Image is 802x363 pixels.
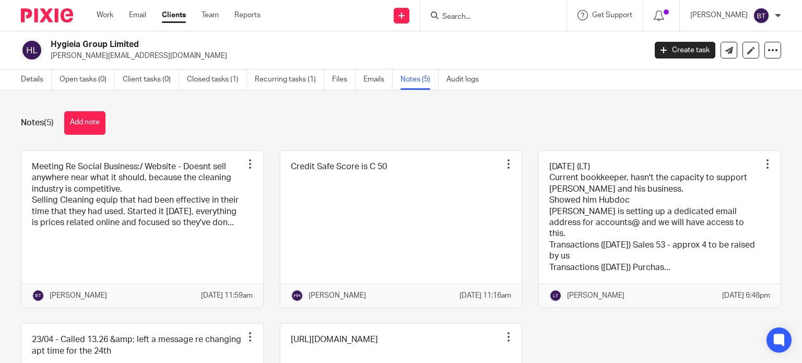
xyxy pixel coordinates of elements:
[123,69,179,90] a: Client tasks (0)
[21,118,54,128] h1: Notes
[291,289,303,302] img: svg%3E
[363,69,393,90] a: Emails
[51,51,639,61] p: [PERSON_NAME][EMAIL_ADDRESS][DOMAIN_NAME]
[753,7,770,24] img: svg%3E
[441,13,535,22] input: Search
[592,11,632,19] span: Get Support
[309,290,366,301] p: [PERSON_NAME]
[21,8,73,22] img: Pixie
[400,69,439,90] a: Notes (5)
[446,69,487,90] a: Audit logs
[655,42,715,58] a: Create task
[332,69,356,90] a: Files
[202,10,219,20] a: Team
[51,39,522,50] h2: Hygieia Group Limited
[129,10,146,20] a: Email
[234,10,261,20] a: Reports
[567,290,624,301] p: [PERSON_NAME]
[50,290,107,301] p: [PERSON_NAME]
[64,111,105,135] button: Add note
[722,290,770,301] p: [DATE] 6:48pm
[21,39,43,61] img: svg%3E
[60,69,115,90] a: Open tasks (0)
[21,69,52,90] a: Details
[97,10,113,20] a: Work
[187,69,247,90] a: Closed tasks (1)
[255,69,324,90] a: Recurring tasks (1)
[44,119,54,127] span: (5)
[549,289,562,302] img: svg%3E
[32,289,44,302] img: svg%3E
[459,290,511,301] p: [DATE] 11:16am
[201,290,253,301] p: [DATE] 11:59am
[690,10,748,20] p: [PERSON_NAME]
[162,10,186,20] a: Clients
